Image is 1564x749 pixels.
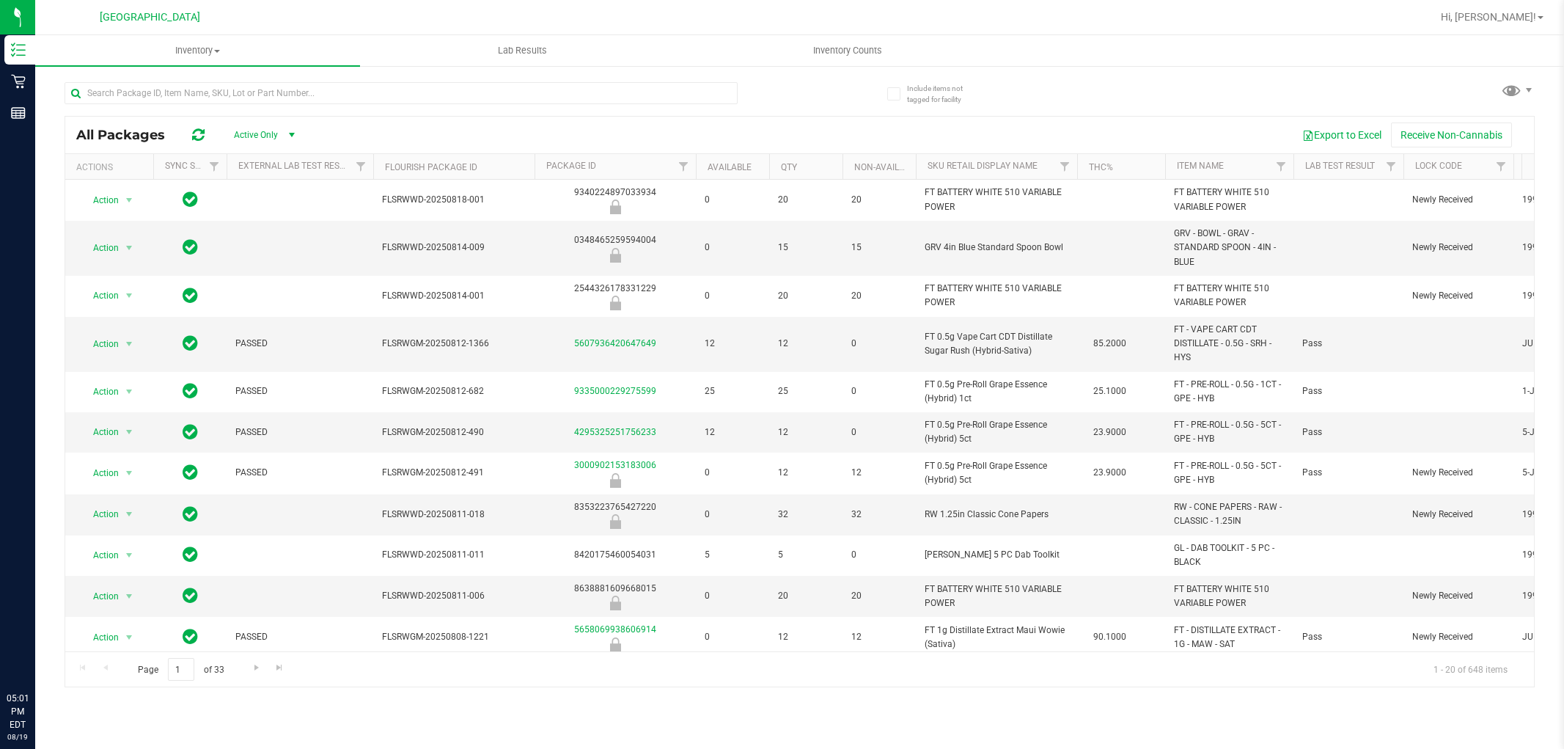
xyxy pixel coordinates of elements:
[532,473,698,488] div: Newly Received
[238,161,353,171] a: External Lab Test Result
[1174,378,1285,406] span: FT - PRE-ROLL - 0.5G - 1CT - GPE - HYB
[360,35,685,66] a: Lab Results
[183,189,198,210] span: In Sync
[532,514,698,529] div: Newly Received
[80,381,120,402] span: Action
[235,384,364,398] span: PASSED
[1174,227,1285,269] span: GRV - BOWL - GRAV - STANDARD SPOON - 4IN - BLUE
[705,193,760,207] span: 0
[1302,337,1395,351] span: Pass
[532,282,698,310] div: 2544326178331229
[925,330,1068,358] span: FT 0.5g Vape Cart CDT Distillate Sugar Rush (Hybrid-Sativa)
[1174,282,1285,310] span: FT BATTERY WHITE 510 VARIABLE POWER
[1053,154,1077,179] a: Filter
[478,44,567,57] span: Lab Results
[80,238,120,258] span: Action
[705,630,760,644] span: 0
[382,193,526,207] span: FLSRWWD-20250818-001
[11,74,26,89] inline-svg: Retail
[7,692,29,731] p: 05:01 PM EDT
[925,282,1068,310] span: FT BATTERY WHITE 510 VARIABLE POWER
[532,596,698,610] div: Newly Received
[532,186,698,214] div: 9340224897033934
[120,545,139,566] span: select
[1305,161,1375,171] a: Lab Test Result
[851,289,907,303] span: 20
[705,425,760,439] span: 12
[1302,384,1395,398] span: Pass
[43,629,61,647] iframe: Resource center unread badge
[851,466,907,480] span: 12
[235,337,364,351] span: PASSED
[80,422,120,442] span: Action
[125,658,236,681] span: Page of 33
[382,548,526,562] span: FLSRWWD-20250811-011
[851,337,907,351] span: 0
[1412,508,1505,522] span: Newly Received
[1086,333,1134,354] span: 85.2000
[532,233,698,262] div: 0348465259594004
[183,544,198,565] span: In Sync
[1086,381,1134,402] span: 25.1000
[120,334,139,354] span: select
[851,193,907,207] span: 20
[80,627,120,648] span: Action
[574,427,656,437] a: 4295325251756233
[672,154,696,179] a: Filter
[781,162,797,172] a: Qty
[382,508,526,522] span: FLSRWWD-20250811-018
[76,162,147,172] div: Actions
[1379,154,1403,179] a: Filter
[851,425,907,439] span: 0
[907,83,980,105] span: Include items not tagged for facility
[705,241,760,255] span: 0
[778,289,834,303] span: 20
[168,658,194,681] input: 1
[382,589,526,603] span: FLSRWWD-20250811-006
[120,190,139,211] span: select
[1489,154,1513,179] a: Filter
[778,425,834,439] span: 12
[532,500,698,529] div: 8353223765427220
[1174,459,1285,487] span: FT - PRE-ROLL - 0.5G - 5CT - GPE - HYB
[183,381,198,401] span: In Sync
[65,82,738,104] input: Search Package ID, Item Name, SKU, Lot or Part Number...
[76,127,180,143] span: All Packages
[851,589,907,603] span: 20
[235,630,364,644] span: PASSED
[80,334,120,354] span: Action
[1174,541,1285,569] span: GL - DAB TOOLKIT - 5 PC - BLACK
[80,504,120,525] span: Action
[778,193,834,207] span: 20
[708,162,752,172] a: Available
[1174,500,1285,528] span: RW - CONE PAPERS - RAW - CLASSIC - 1.25IN
[80,463,120,483] span: Action
[1086,626,1134,648] span: 90.1000
[202,154,227,179] a: Filter
[925,186,1068,213] span: FT BATTERY WHITE 510 VARIABLE POWER
[382,630,526,644] span: FLSRWGM-20250808-1221
[235,425,364,439] span: PASSED
[120,381,139,402] span: select
[705,384,760,398] span: 25
[925,624,1068,651] span: FT 1g Distillate Extract Maui Wowie (Sativa)
[120,627,139,648] span: select
[705,337,760,351] span: 12
[11,43,26,57] inline-svg: Inventory
[120,238,139,258] span: select
[1422,658,1519,680] span: 1 - 20 of 648 items
[1269,154,1293,179] a: Filter
[269,658,290,678] a: Go to the last page
[532,296,698,310] div: Newly Received
[1174,624,1285,651] span: FT - DISTILLATE EXTRACT - 1G - MAW - SAT
[928,161,1038,171] a: Sku Retail Display Name
[382,384,526,398] span: FLSRWGM-20250812-682
[1391,123,1512,147] button: Receive Non-Cannabis
[183,462,198,483] span: In Sync
[546,161,596,171] a: Package ID
[1302,425,1395,439] span: Pass
[1089,162,1113,172] a: THC%
[778,241,834,255] span: 15
[851,630,907,644] span: 12
[925,582,1068,610] span: FT BATTERY WHITE 510 VARIABLE POWER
